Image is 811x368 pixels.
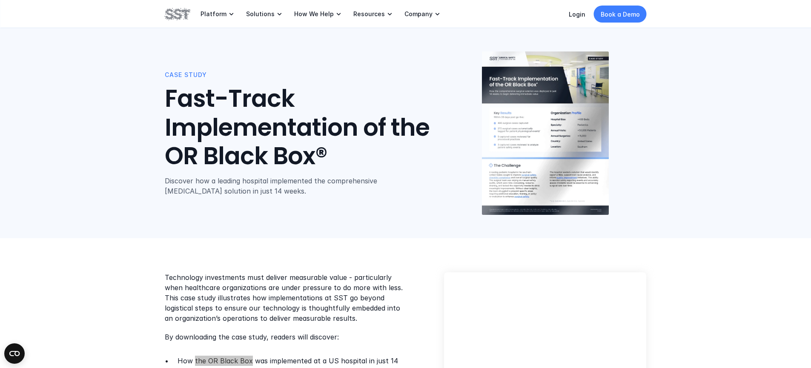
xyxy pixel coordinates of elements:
[165,85,444,171] h1: Fast-Track Implementation of the OR Black Box®
[165,70,444,80] p: Case Study
[569,11,585,18] a: Login
[594,6,647,23] a: Book a Demo
[165,7,190,21] img: SST logo
[4,343,25,364] button: Open CMP widget
[165,176,416,196] p: Discover how a leading hospital implemented the comprehensive [MEDICAL_DATA] solution in just 14 ...
[165,272,410,323] p: Technology investments must deliver measurable value - particularly when healthcare organizations...
[201,10,226,18] p: Platform
[294,10,334,18] p: How We Help
[404,10,433,18] p: Company
[482,51,609,215] img: Case study cover image
[601,10,640,19] p: Book a Demo
[165,332,410,342] p: By downloading the case study, readers will discover:
[353,10,385,18] p: Resources
[246,10,275,18] p: Solutions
